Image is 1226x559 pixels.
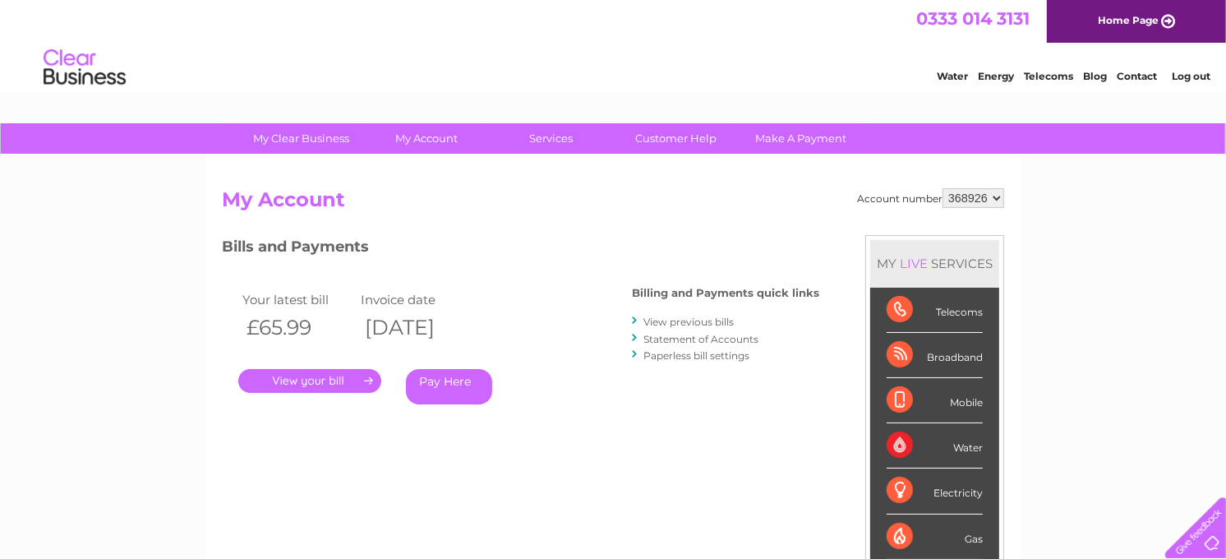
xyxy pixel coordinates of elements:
a: 0333 014 3131 [916,8,1030,29]
div: LIVE [896,256,931,271]
a: Statement of Accounts [643,333,758,345]
a: . [238,369,381,393]
a: Blog [1083,70,1107,82]
h4: Billing and Payments quick links [632,287,819,299]
a: Customer Help [609,123,744,154]
div: Water [887,423,983,469]
td: Your latest bill [238,289,357,311]
a: Services [484,123,620,154]
a: Water [937,70,968,82]
div: Clear Business is a trading name of Verastar Limited (registered in [GEOGRAPHIC_DATA] No. 3667643... [226,9,1002,80]
a: Energy [978,70,1014,82]
div: Electricity [887,469,983,514]
a: My Clear Business [234,123,370,154]
img: logo.png [43,43,127,93]
th: £65.99 [238,311,357,344]
h3: Bills and Payments [222,235,819,264]
div: Mobile [887,378,983,423]
a: Pay Here [406,369,492,404]
div: MY SERVICES [870,240,999,287]
a: Log out [1172,70,1210,82]
td: Invoice date [357,289,475,311]
a: My Account [359,123,495,154]
th: [DATE] [357,311,475,344]
div: Broadband [887,333,983,378]
a: View previous bills [643,316,734,328]
a: Paperless bill settings [643,349,749,362]
div: Telecoms [887,288,983,333]
a: Contact [1117,70,1157,82]
a: Make A Payment [734,123,869,154]
h2: My Account [222,188,1004,219]
div: Account number [857,188,1004,208]
a: Telecoms [1024,70,1073,82]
